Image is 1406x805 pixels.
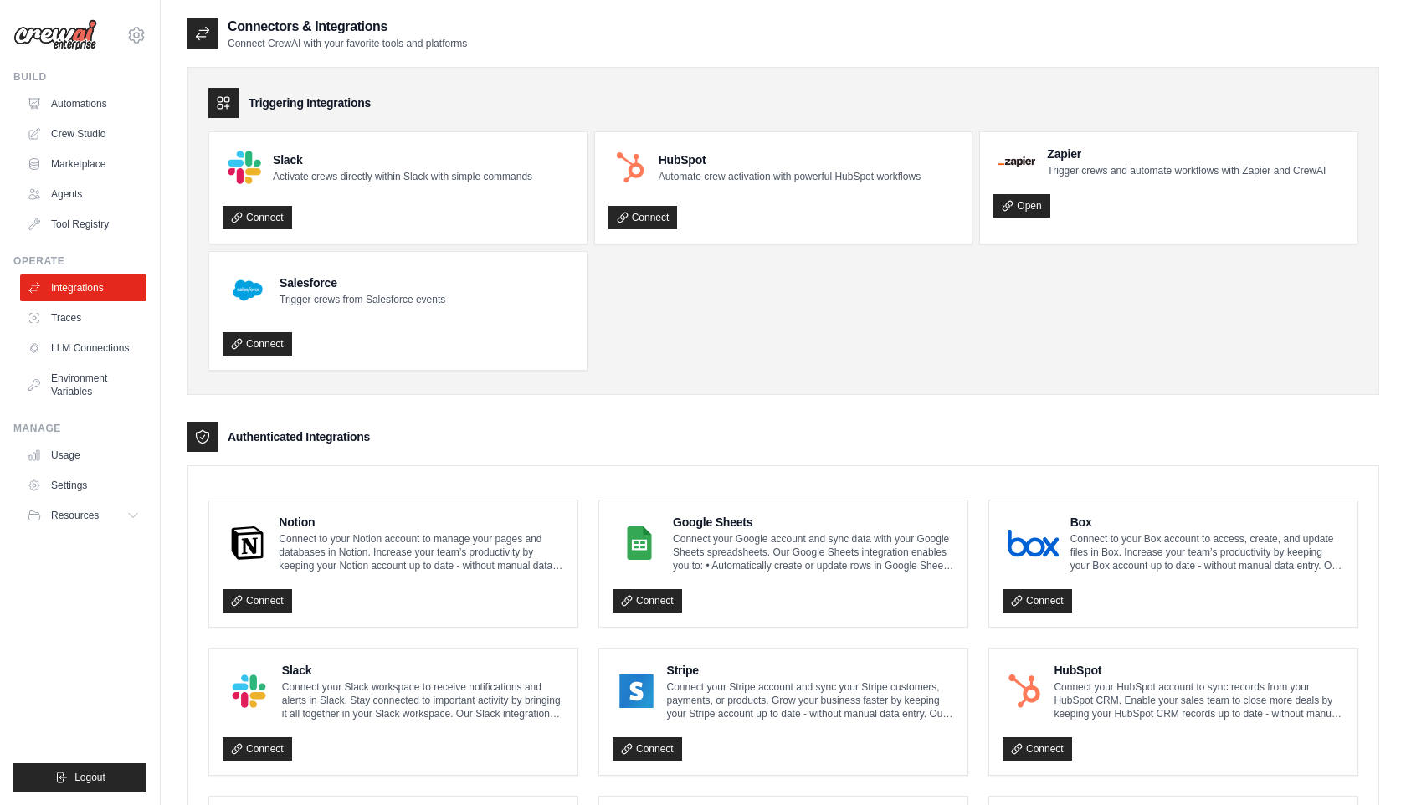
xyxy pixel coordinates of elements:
h4: Slack [273,151,532,168]
img: Slack Logo [228,674,270,708]
a: Automations [20,90,146,117]
div: Operate [13,254,146,268]
img: Logo [13,19,97,51]
h4: HubSpot [1054,662,1344,679]
a: LLM Connections [20,335,146,361]
p: Connect your Slack workspace to receive notifications and alerts in Slack. Stay connected to impo... [282,680,564,720]
a: Tool Registry [20,211,146,238]
a: Crew Studio [20,120,146,147]
img: Slack Logo [228,151,261,184]
img: Box Logo [1008,526,1059,560]
a: Integrations [20,274,146,301]
h4: Slack [282,662,564,679]
h2: Connectors & Integrations [228,17,467,37]
p: Connect your HubSpot account to sync records from your HubSpot CRM. Enable your sales team to clo... [1054,680,1344,720]
p: Automate crew activation with powerful HubSpot workflows [659,170,921,183]
a: Connect [1003,737,1072,761]
h4: Google Sheets [673,514,954,531]
img: Zapier Logo [998,156,1035,167]
h3: Triggering Integrations [249,95,371,111]
p: Connect your Google account and sync data with your Google Sheets spreadsheets. Our Google Sheets... [673,532,954,572]
img: Notion Logo [228,526,267,560]
a: Agents [20,181,146,208]
div: Build [13,70,146,84]
a: Connect [608,206,678,229]
div: Manage [13,422,146,435]
button: Resources [20,502,146,529]
a: Settings [20,472,146,499]
a: Connect [223,206,292,229]
a: Connect [223,737,292,761]
p: Trigger crews from Salesforce events [280,293,445,306]
a: Connect [1003,589,1072,613]
a: Connect [223,332,292,356]
span: Resources [51,509,99,522]
a: Connect [613,737,682,761]
img: HubSpot Logo [613,151,647,184]
button: Logout [13,763,146,792]
h4: Stripe [667,662,955,679]
p: Connect to your Notion account to manage your pages and databases in Notion. Increase your team’s... [279,532,564,572]
p: Connect CrewAI with your favorite tools and platforms [228,37,467,50]
h4: Notion [279,514,564,531]
a: Marketplace [20,151,146,177]
a: Connect [613,589,682,613]
h4: Zapier [1047,146,1326,162]
span: Logout [74,771,105,784]
img: Stripe Logo [618,674,655,708]
p: Connect to your Box account to access, create, and update files in Box. Increase your team’s prod... [1070,532,1344,572]
p: Connect your Stripe account and sync your Stripe customers, payments, or products. Grow your busi... [667,680,955,720]
img: Google Sheets Logo [618,526,661,560]
h4: HubSpot [659,151,921,168]
a: Usage [20,442,146,469]
a: Open [993,194,1049,218]
p: Trigger crews and automate workflows with Zapier and CrewAI [1047,164,1326,177]
p: Activate crews directly within Slack with simple commands [273,170,532,183]
a: Environment Variables [20,365,146,405]
a: Traces [20,305,146,331]
img: Salesforce Logo [228,270,268,310]
a: Connect [223,589,292,613]
h4: Salesforce [280,274,445,291]
h4: Box [1070,514,1344,531]
h3: Authenticated Integrations [228,428,370,445]
img: HubSpot Logo [1008,674,1042,708]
